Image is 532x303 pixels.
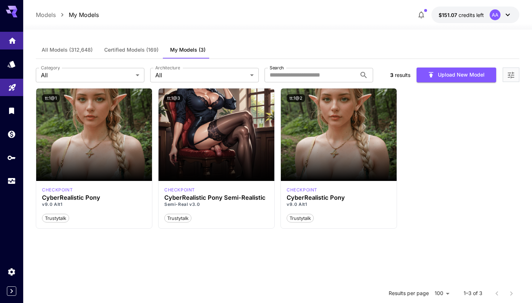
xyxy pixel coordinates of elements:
[507,70,515,79] button: Open more filters
[7,153,16,162] div: API Keys
[287,215,313,222] span: trustytalk
[41,71,133,79] span: All
[432,288,452,299] div: 100
[7,286,16,296] button: Expand sidebar
[42,201,146,208] p: v9.0 Alt1
[7,57,16,66] div: Models
[155,65,180,71] label: Architecture
[69,10,99,19] a: My Models
[464,290,482,297] p: 1–3 of 3
[395,72,410,78] span: results
[42,213,69,223] button: trustytalk
[390,72,393,78] span: 3
[41,65,60,71] label: Category
[389,290,429,297] p: Results per page
[42,187,73,193] div: pony
[42,47,93,53] span: All Models (312,648)
[165,215,191,222] span: trustytalk
[439,12,459,18] span: $151.07
[287,201,391,208] p: v9.0 Alt1
[164,201,269,208] p: Semi-Real v3.0
[270,65,284,71] label: Search
[459,12,484,18] span: credits left
[417,68,496,82] button: Upload New Model
[42,215,69,222] span: trustytalk
[42,187,73,193] p: checkpoint
[7,267,16,276] div: Settings
[7,177,16,186] div: Usage
[287,213,314,223] button: trustytalk
[164,187,195,193] p: checkpoint
[36,10,99,19] nav: breadcrumb
[439,11,484,19] div: $151.0674
[170,47,206,53] span: My Models (3)
[42,194,146,201] h3: CyberRealistic Pony
[7,130,16,139] div: Wallet
[8,34,17,43] div: Home
[431,7,519,23] button: $151.0674AA
[287,94,305,102] button: tt:1@2
[8,81,17,90] div: Playground
[164,187,195,193] div: pony
[104,47,159,53] span: Certified Models (169)
[287,187,317,193] div: pony
[287,194,391,201] h3: CyberRealistic Pony
[164,94,183,102] button: tt:1@3
[287,187,317,193] p: checkpoint
[155,71,247,79] span: All
[164,194,269,201] h3: CyberRealistic Pony Semi-Realistic
[490,9,501,20] div: AA
[164,213,191,223] button: trustytalk
[36,10,56,19] a: Models
[7,106,16,115] div: Library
